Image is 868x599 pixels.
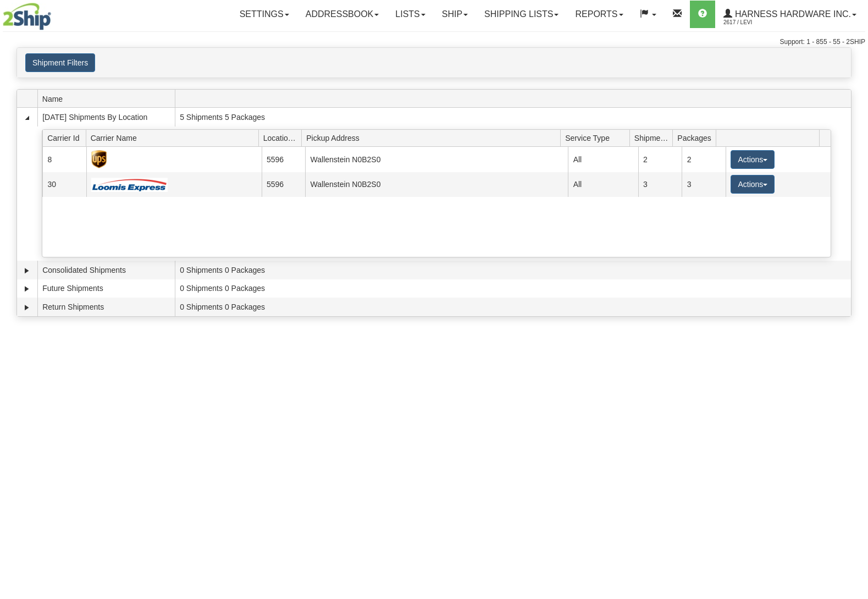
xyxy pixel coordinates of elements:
td: 2 [638,147,682,172]
button: Actions [731,150,775,169]
a: Harness Hardware Inc. 2617 / Levi [715,1,865,28]
td: All [568,172,638,197]
span: Carrier Id [47,129,86,146]
td: Return Shipments [37,298,175,316]
td: 8 [42,147,86,172]
span: Pickup Address [306,129,560,146]
td: Future Shipments [37,279,175,298]
a: Ship [434,1,476,28]
td: [DATE] Shipments By Location [37,108,175,127]
td: Wallenstein N0B2S0 [305,147,568,172]
img: Loomis Express [91,177,168,192]
td: 0 Shipments 0 Packages [175,298,851,316]
a: Lists [387,1,433,28]
iframe: chat widget [843,243,867,355]
a: Expand [21,265,32,276]
img: logo2617.jpg [3,3,51,30]
img: UPS [91,150,107,168]
td: All [568,147,638,172]
a: Shipping lists [476,1,567,28]
td: 5596 [262,172,306,197]
td: 30 [42,172,86,197]
td: Wallenstein N0B2S0 [305,172,568,197]
td: 3 [638,172,682,197]
td: Consolidated Shipments [37,261,175,279]
a: Addressbook [297,1,388,28]
a: Expand [21,283,32,294]
td: 5596 [262,147,306,172]
a: Collapse [21,112,32,123]
span: Service Type [565,129,629,146]
a: Settings [231,1,297,28]
span: Location Id [263,129,302,146]
button: Actions [731,175,775,194]
span: Packages [677,129,716,146]
td: 0 Shipments 0 Packages [175,279,851,298]
span: Harness Hardware Inc. [732,9,851,19]
span: Shipments [634,129,673,146]
button: Shipment Filters [25,53,95,72]
span: Carrier Name [91,129,258,146]
td: 3 [682,172,726,197]
span: 2617 / Levi [723,17,806,28]
a: Reports [567,1,631,28]
td: 2 [682,147,726,172]
a: Expand [21,302,32,313]
div: Support: 1 - 855 - 55 - 2SHIP [3,37,865,47]
td: 0 Shipments 0 Packages [175,261,851,279]
span: Name [42,90,175,107]
td: 5 Shipments 5 Packages [175,108,851,127]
